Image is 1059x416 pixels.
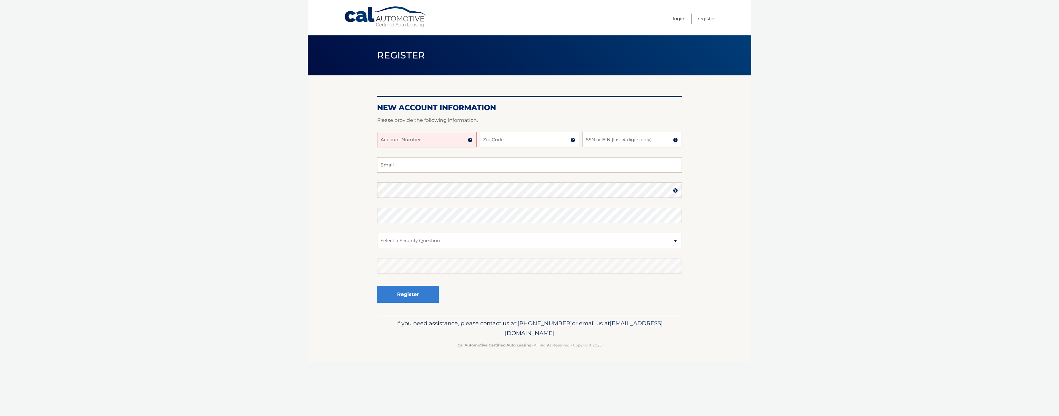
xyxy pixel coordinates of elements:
a: Register [698,14,715,24]
input: SSN or EIN (last 4 digits only) [582,132,682,147]
p: Please provide the following information. [377,116,682,125]
p: - All Rights Reserved - Copyright 2025 [381,342,678,348]
img: tooltip.svg [468,138,473,142]
img: tooltip.svg [570,138,575,142]
p: If you need assistance, please contact us at: or email us at [381,318,678,338]
button: Register [377,286,439,303]
strong: Cal Automotive Certified Auto Leasing [457,343,531,347]
img: tooltip.svg [673,188,678,193]
a: Cal Automotive [344,6,427,28]
span: [PHONE_NUMBER] [517,320,572,327]
span: [EMAIL_ADDRESS][DOMAIN_NAME] [505,320,663,337]
a: Login [673,14,684,24]
img: tooltip.svg [673,138,678,142]
input: Zip Code [480,132,579,147]
input: Email [377,157,682,173]
input: Account Number [377,132,477,147]
h2: New Account Information [377,103,682,112]
span: Register [377,50,425,61]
